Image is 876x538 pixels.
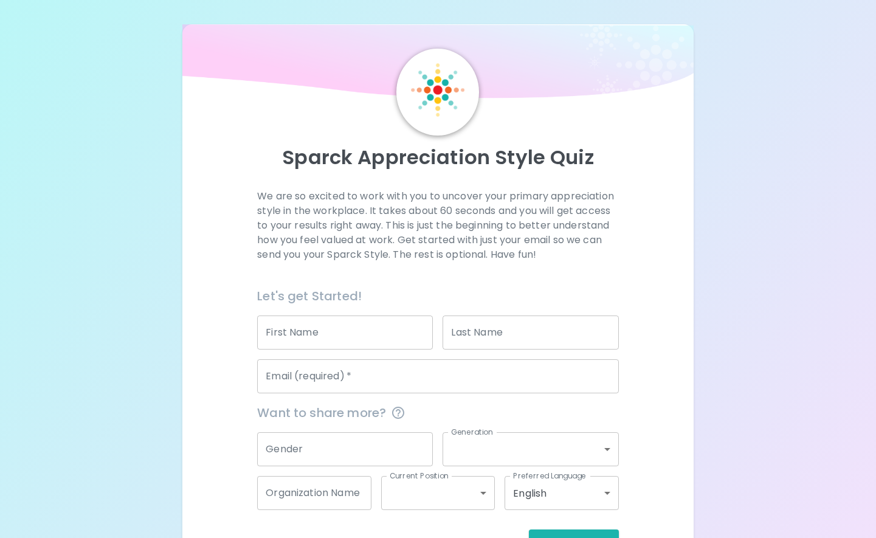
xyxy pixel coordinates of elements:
h6: Let's get Started! [257,286,618,306]
div: English [505,476,618,510]
label: Generation [451,427,493,437]
img: Sparck Logo [411,63,464,117]
svg: This information is completely confidential and only used for aggregated appreciation studies at ... [391,405,405,420]
p: We are so excited to work with you to uncover your primary appreciation style in the workplace. I... [257,189,618,262]
img: wave [182,24,694,105]
span: Want to share more? [257,403,618,422]
label: Preferred Language [513,471,586,481]
p: Sparck Appreciation Style Quiz [197,145,679,170]
label: Current Position [390,471,449,481]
